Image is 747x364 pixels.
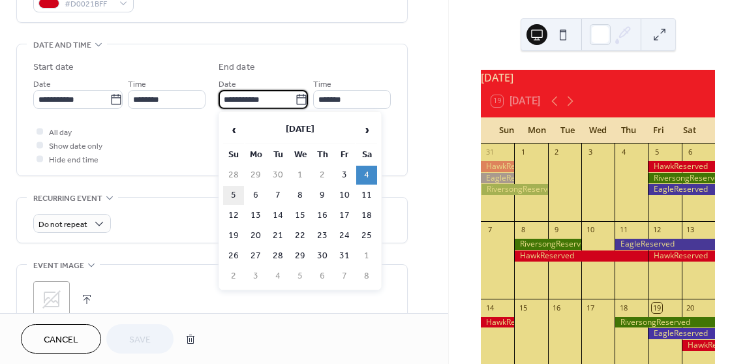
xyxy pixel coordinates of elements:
[618,147,628,157] div: 4
[481,70,715,85] div: [DATE]
[219,61,255,74] div: End date
[648,161,715,172] div: HawkReserved
[245,226,266,245] td: 20
[312,206,333,225] td: 16
[485,303,495,312] div: 14
[644,117,675,144] div: Fri
[312,166,333,185] td: 2
[481,161,514,172] div: HawkReserved
[485,147,495,157] div: 31
[652,303,662,312] div: 19
[267,267,288,286] td: 4
[245,267,266,286] td: 3
[652,225,662,235] div: 12
[552,117,583,144] div: Tue
[522,117,553,144] div: Mon
[313,78,331,91] span: Time
[518,225,528,235] div: 8
[583,117,613,144] div: Wed
[245,116,355,144] th: [DATE]
[219,78,236,91] span: Date
[615,317,715,328] div: RiversongReserved
[686,303,695,312] div: 20
[245,247,266,265] td: 27
[686,147,695,157] div: 6
[518,303,528,312] div: 15
[223,145,244,164] th: Su
[356,247,377,265] td: 1
[290,186,311,205] td: 8
[552,225,562,235] div: 9
[49,153,99,167] span: Hide end time
[648,250,715,262] div: HawkReserved
[38,217,87,232] span: Do not repeat
[223,267,244,286] td: 2
[267,206,288,225] td: 14
[552,147,562,157] div: 2
[334,247,355,265] td: 31
[552,303,562,312] div: 16
[514,239,581,250] div: RiversongReserved
[334,226,355,245] td: 24
[49,126,72,140] span: All day
[356,267,377,286] td: 8
[481,184,548,195] div: RiversongReserved
[648,328,715,339] div: EagleReserved
[356,186,377,205] td: 11
[518,147,528,157] div: 1
[613,117,644,144] div: Thu
[290,166,311,185] td: 1
[245,166,266,185] td: 29
[267,247,288,265] td: 28
[334,166,355,185] td: 3
[290,247,311,265] td: 29
[585,147,595,157] div: 3
[49,140,102,153] span: Show date only
[33,78,51,91] span: Date
[674,117,705,144] div: Sat
[128,78,146,91] span: Time
[44,333,78,347] span: Cancel
[356,226,377,245] td: 25
[618,303,628,312] div: 18
[267,226,288,245] td: 21
[223,186,244,205] td: 5
[652,147,662,157] div: 5
[245,145,266,164] th: Mo
[33,61,74,74] div: Start date
[33,38,91,52] span: Date and time
[585,303,595,312] div: 17
[312,267,333,286] td: 6
[312,226,333,245] td: 23
[334,267,355,286] td: 7
[648,173,715,184] div: RiversongReserved
[481,173,514,184] div: EagleReserved
[223,247,244,265] td: 26
[33,259,84,273] span: Event image
[682,340,715,351] div: HawkReserved
[312,247,333,265] td: 30
[290,145,311,164] th: We
[514,250,648,262] div: HawkReserved
[223,166,244,185] td: 28
[33,281,70,318] div: ;
[290,267,311,286] td: 5
[686,225,695,235] div: 13
[223,206,244,225] td: 12
[290,226,311,245] td: 22
[356,206,377,225] td: 18
[245,186,266,205] td: 6
[312,186,333,205] td: 9
[267,166,288,185] td: 30
[618,225,628,235] div: 11
[585,225,595,235] div: 10
[334,206,355,225] td: 17
[491,117,522,144] div: Sun
[648,184,715,195] div: EagleReserved
[224,117,243,143] span: ‹
[33,192,102,205] span: Recurring event
[223,226,244,245] td: 19
[290,206,311,225] td: 15
[21,324,101,354] button: Cancel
